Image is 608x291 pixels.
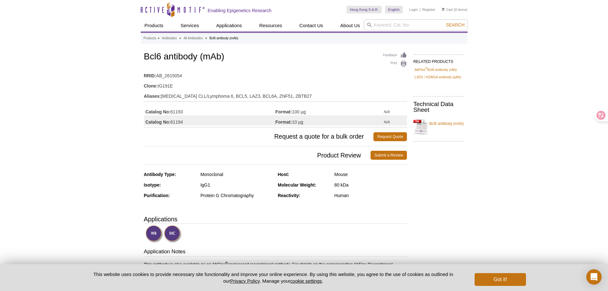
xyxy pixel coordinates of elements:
[179,36,181,40] li: »
[364,19,468,30] input: Keyword, Cat. No.
[278,193,300,198] strong: Reactivity:
[347,6,382,13] a: Hong Kong S.A.R.
[144,93,161,99] strong: Aliases:
[383,60,407,67] a: Print
[413,54,464,66] h2: RELATED PRODUCTS
[144,79,407,89] td: IG191E
[442,6,468,13] li: (0 items)
[144,35,156,41] a: Products
[200,193,273,198] div: Protein G Chromatography
[230,278,259,284] a: Privacy Policy
[586,269,602,285] div: Open Intercom Messenger
[275,115,384,126] td: 10 µg
[164,225,182,243] img: Immunohistochemistry Validated
[205,36,207,40] li: »
[162,35,177,41] a: Antibodies
[144,182,161,188] strong: Isotype:
[409,7,418,12] a: Login
[144,193,170,198] strong: Purification:
[334,182,407,188] div: 80 kDa
[200,172,273,177] div: Monoclonal
[444,22,466,28] button: Search
[144,69,407,79] td: AB_2615054
[383,52,407,59] a: Feedback
[144,105,275,115] td: 61193
[146,225,163,243] img: Western Blot Validated
[385,6,403,13] a: English
[255,19,286,32] a: Resources
[158,36,160,40] li: »
[184,35,203,41] a: All Antibodies
[144,52,407,63] h1: Bcl6 antibody (mAb)
[420,6,421,13] li: |
[384,115,407,126] td: N/A
[278,172,289,177] strong: Host:
[296,19,327,32] a: Contact Us
[141,19,167,32] a: Products
[373,132,407,141] a: Request Quote
[275,109,292,115] strong: Format:
[208,8,272,13] h2: Enabling Epigenetics Research
[290,278,322,284] button: cookie settings
[177,19,203,32] a: Services
[144,248,407,257] h3: Application Notes
[82,271,464,284] p: This website uses cookies to provide necessary site functionality and improve your online experie...
[442,7,453,12] a: Cart
[225,261,228,264] sup: ®
[209,36,238,40] li: Bcl6 antibody (mAb)
[425,67,428,70] sup: ®
[415,74,461,80] a: LSD1 / KDM1A antibody (pAb)
[275,119,292,125] strong: Format:
[278,182,316,188] strong: Molecular Weight:
[442,8,445,11] img: Your Cart
[144,89,407,100] td: [MEDICAL_DATA] CLL/Lymphoma 6, BCL5, LAZ3, BCL6A, ZNF51, ZBTB27
[275,105,384,115] td: 100 µg
[413,101,464,113] h2: Technical Data Sheet
[475,273,526,286] button: Got it!
[334,193,407,198] div: Human
[144,115,275,126] td: 61194
[144,73,156,79] strong: RRID:
[371,151,407,160] a: Submit a Review
[415,67,457,73] a: AbFlex®Bcl6 antibody (rAb)
[144,172,176,177] strong: Antibody Type:
[446,22,464,27] span: Search
[144,132,374,141] span: Request a quote for a bulk order
[336,19,364,32] a: About Us
[146,109,171,115] strong: Catalog No:
[413,117,464,136] a: Bcl6 antibody (mAb)
[422,7,435,12] a: Register
[144,262,407,273] p: This antibody is also available as an AbFlex engineered recombinant antibody. For details on the ...
[212,19,246,32] a: Applications
[144,83,158,89] strong: Clone:
[144,151,371,160] span: Product Review
[334,172,407,177] div: Mouse
[144,214,407,224] h3: Applications
[384,105,407,115] td: N/A
[200,182,273,188] div: IgG1
[146,119,171,125] strong: Catalog No:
